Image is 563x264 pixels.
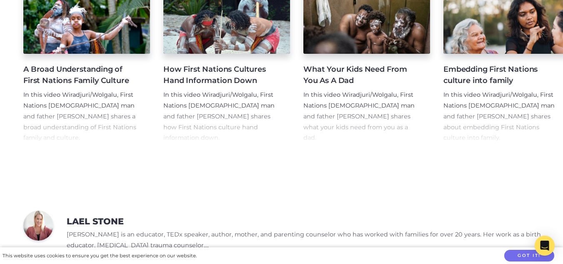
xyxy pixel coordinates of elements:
img: b022a201-d155-46de-bc04-394e05b86c88 [23,211,53,241]
h3: Lael Stone [67,216,124,227]
p: [PERSON_NAME] is an educator, TEDx speaker, author, mother, and parenting counselor who has worke... [67,229,550,251]
h4: What Your Kids Need From You As A Dad [303,64,417,86]
p: In this video Wiradjuri/Wolgalu, First Nations [DEMOGRAPHIC_DATA] man and father [PERSON_NAME] sh... [23,90,137,144]
h4: How First Nations Cultures Hand Information Down [163,64,277,86]
div: Open Intercom Messenger [535,236,555,256]
h4: Embedding First Nations culture into family [443,64,557,86]
button: Got it! [504,250,554,262]
p: In this video Wiradjuri/Wolgalu, First Nations [DEMOGRAPHIC_DATA] man and father [PERSON_NAME] sh... [443,90,557,144]
p: In this video Wiradjuri/Wolgalu, First Nations [DEMOGRAPHIC_DATA] man and father [PERSON_NAME] sh... [163,90,277,144]
div: This website uses cookies to ensure you get the best experience on our website. [3,251,197,260]
p: In this video Wiradjuri/Wolgalu, First Nations [DEMOGRAPHIC_DATA] man and father [PERSON_NAME] sh... [303,90,417,144]
h4: A Broad Understanding of First Nations Family Culture [23,64,137,86]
